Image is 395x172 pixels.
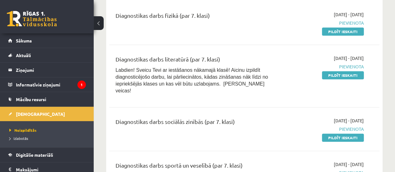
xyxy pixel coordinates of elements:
span: [DATE] - [DATE] [334,55,364,61]
span: Labdien! Sveicu Tevi ar iestāšanos nākamajā klasē! Aicinu izpildīt diagnosticējošo darbu, lai pār... [116,67,268,93]
span: Pievienota [287,20,364,26]
a: [DEMOGRAPHIC_DATA] [8,107,86,121]
a: Izlabotās [9,135,87,141]
span: Pievienota [287,63,364,70]
span: Pievienota [287,126,364,132]
a: Neizpildītās [9,127,87,133]
span: Aktuāli [16,52,31,58]
a: Aktuāli [8,48,86,62]
span: Neizpildītās [9,128,37,133]
a: Ziņojumi [8,63,86,77]
legend: Ziņojumi [16,63,86,77]
span: [DEMOGRAPHIC_DATA] [16,111,65,117]
legend: Informatīvie ziņojumi [16,77,86,92]
i: 1 [77,81,86,89]
a: Pildīt ieskaiti [322,71,364,79]
a: Mācību resursi [8,92,86,106]
a: Informatīvie ziņojumi1 [8,77,86,92]
span: [DATE] - [DATE] [334,117,364,124]
span: [DATE] - [DATE] [334,161,364,168]
span: Izlabotās [9,136,28,141]
a: Sākums [8,33,86,48]
span: Digitālie materiāli [16,152,53,158]
div: Diagnostikas darbs fizikā (par 7. klasi) [116,11,278,23]
div: Diagnostikas darbs sociālās zinībās (par 7. klasi) [116,117,278,129]
span: Mācību resursi [16,96,46,102]
a: Rīgas 1. Tālmācības vidusskola [7,11,57,27]
a: Pildīt ieskaiti [322,27,364,36]
span: [DATE] - [DATE] [334,11,364,18]
div: Diagnostikas darbs literatūrā (par 7. klasi) [116,55,278,66]
a: Pildīt ieskaiti [322,134,364,142]
span: Sākums [16,38,32,43]
a: Digitālie materiāli [8,148,86,162]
